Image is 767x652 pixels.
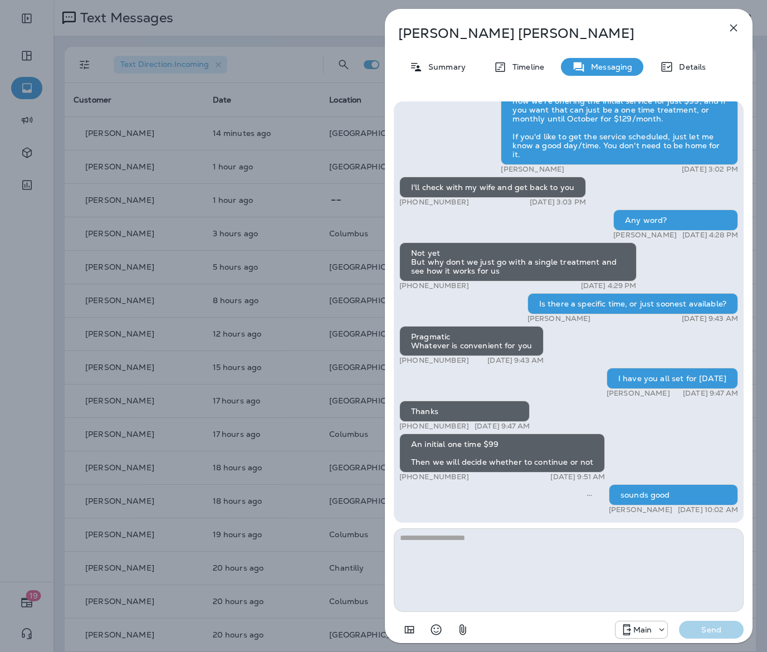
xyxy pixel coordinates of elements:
[399,434,605,473] div: An initial one time $99 Then we will decide whether to continue or not
[398,26,702,41] p: [PERSON_NAME] [PERSON_NAME]
[607,389,670,398] p: [PERSON_NAME]
[678,505,738,514] p: [DATE] 10:02 AM
[399,281,469,290] p: [PHONE_NUMBER]
[633,625,652,634] p: Main
[587,489,592,499] span: Sent
[527,314,591,323] p: [PERSON_NAME]
[399,356,469,365] p: [PHONE_NUMBER]
[423,62,466,71] p: Summary
[609,484,738,505] div: sounds good
[550,473,605,481] p: [DATE] 9:51 AM
[425,619,447,641] button: Select an emoji
[607,368,738,389] div: I have you all set for [DATE]
[399,326,544,356] div: Pragmatic Whatever is convenient for you
[682,231,738,240] p: [DATE] 4:28 PM
[399,401,530,422] div: Thanks
[609,505,672,514] p: [PERSON_NAME]
[585,62,632,71] p: Messaging
[613,210,738,231] div: Any word?
[615,623,668,636] div: +1 (817) 482-3792
[673,62,706,71] p: Details
[399,177,586,198] div: I'll check with my wife and get back to you
[399,242,637,281] div: Not yet But why dont we just go with a single treatment and see how it works for us
[581,281,637,290] p: [DATE] 4:29 PM
[507,62,544,71] p: Timeline
[398,619,421,641] button: Add in a premade template
[399,473,469,481] p: [PHONE_NUMBER]
[683,389,738,398] p: [DATE] 9:47 AM
[475,422,530,431] p: [DATE] 9:47 AM
[613,231,677,240] p: [PERSON_NAME]
[682,165,738,174] p: [DATE] 3:02 PM
[530,198,586,207] p: [DATE] 3:03 PM
[527,293,738,314] div: Is there a specific time, or just soonest available?
[399,422,469,431] p: [PHONE_NUMBER]
[487,356,544,365] p: [DATE] 9:43 AM
[682,314,738,323] p: [DATE] 9:43 AM
[501,165,564,174] p: [PERSON_NAME]
[399,198,469,207] p: [PHONE_NUMBER]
